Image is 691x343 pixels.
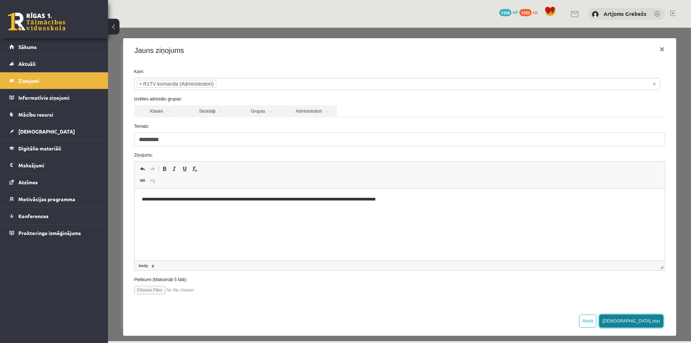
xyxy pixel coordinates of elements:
[18,128,75,135] span: [DEMOGRAPHIC_DATA]
[519,9,541,15] a: 1503 xp
[26,77,77,90] a: Klases
[9,106,99,123] a: Mācību resursi
[31,53,34,60] span: ×
[30,136,40,146] a: Отменить (Ctrl+Z)
[18,213,49,219] span: Konferences
[21,249,563,255] label: Pielikumi (Maksimāli 5 faili):
[128,77,178,90] a: Grupas
[82,136,92,146] a: Убрать форматирование
[27,17,76,28] h4: Jauns ziņojums
[9,225,99,241] a: Proktoringa izmēģinājums
[471,287,488,300] button: Atcelt
[9,55,99,72] a: Aktuāli
[29,52,108,60] li: R1TV komanda (Administratori)
[21,41,563,47] label: Kam:
[592,11,599,18] img: Artjoms Grebežs
[9,39,99,55] a: Sākums
[491,287,555,300] button: [DEMOGRAPHIC_DATA] ziņu
[40,136,50,146] a: Повторить (Ctrl+Y)
[21,68,563,75] label: Izvēlies adresātu grupas:
[533,9,537,15] span: xp
[179,77,229,90] a: Administratori
[8,13,66,31] a: Rīgas 1. Tālmācības vidusskola
[18,44,37,50] span: Sākums
[30,235,42,241] a: Элемент body
[18,145,61,152] span: Digitālie materiāli
[62,136,72,146] a: Курсив (Ctrl+I)
[9,72,99,89] a: Ziņojumi
[21,124,563,131] label: Ziņojums:
[546,12,562,32] button: ×
[18,230,81,236] span: Proktoringa izmēģinājums
[18,179,38,185] span: Atzīmes
[18,157,99,173] legend: Maksājumi
[9,191,99,207] a: Motivācijas programma
[18,60,36,67] span: Aktuāli
[545,53,548,60] span: Noņemt visus vienumus
[604,10,646,17] a: Artjoms Grebežs
[9,89,99,106] a: Informatīvie ziņojumi
[40,148,50,158] a: Убрать ссылку
[30,148,40,158] a: Вставить/Редактировать ссылку (Ctrl+K)
[27,161,557,233] iframe: Визуальный текстовый редактор, wiswyg-editor-69838148561320-1760512651-278
[18,196,75,202] span: Motivācijas programma
[18,89,99,106] legend: Informatīvie ziņojumi
[21,95,563,102] label: Temats:
[42,235,48,241] a: Элемент p
[519,9,532,16] span: 1503
[9,123,99,140] a: [DEMOGRAPHIC_DATA]
[77,77,127,90] a: Skolotāji
[499,9,511,16] span: 1104
[18,111,53,118] span: Mācību resursi
[499,9,518,15] a: 1104 mP
[72,136,82,146] a: Подчеркнутый (Ctrl+U)
[51,136,62,146] a: Полужирный (Ctrl+B)
[9,157,99,173] a: Maksājumi
[512,9,518,15] span: mP
[9,140,99,157] a: Digitālie materiāli
[18,72,99,89] legend: Ziņojumi
[552,238,555,241] span: Перетащите для изменения размера
[9,208,99,224] a: Konferences
[9,174,99,190] a: Atzīmes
